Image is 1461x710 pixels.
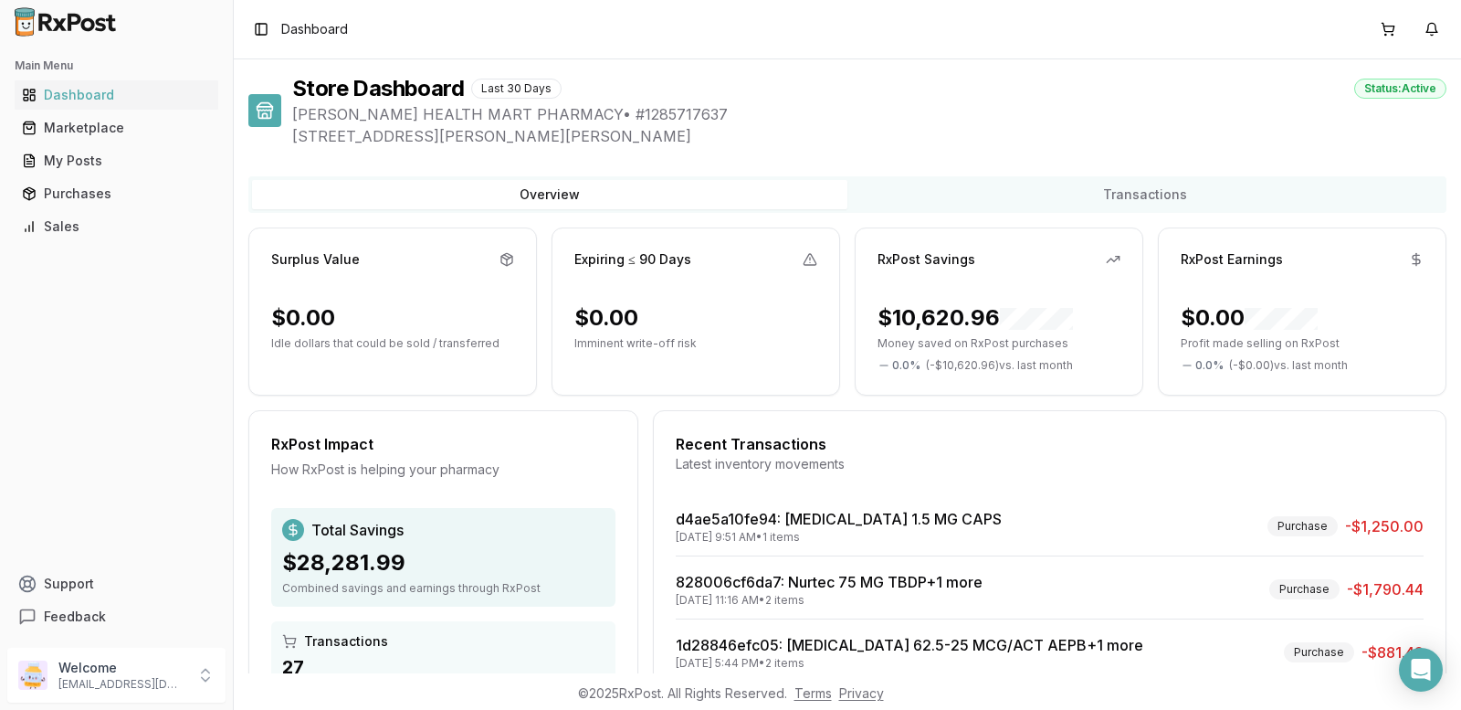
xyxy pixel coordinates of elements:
div: Purchase [1284,642,1354,662]
span: -$1,250.00 [1345,515,1424,537]
span: [STREET_ADDRESS][PERSON_NAME][PERSON_NAME] [292,125,1446,147]
span: ( - $0.00 ) vs. last month [1229,358,1348,373]
div: How RxPost is helping your pharmacy [271,461,615,479]
button: Dashboard [7,80,226,110]
div: Purchase [1267,516,1338,536]
a: 828006cf6da7: Nurtec 75 MG TBDP+1 more [676,573,983,591]
span: Feedback [44,608,106,626]
div: Surplus Value [271,250,360,269]
button: My Posts [7,146,226,175]
div: [DATE] 9:51 AM • 1 items [676,530,1002,545]
p: Imminent write-off risk [574,336,817,351]
a: Terms [794,685,832,701]
div: Last 30 Days [471,79,562,99]
img: User avatar [18,661,47,690]
span: -$1,790.44 [1347,578,1424,600]
nav: breadcrumb [281,20,348,38]
a: 1d28846efc05: [MEDICAL_DATA] 62.5-25 MCG/ACT AEPB+1 more [676,636,1143,654]
a: d4ae5a10fe94: [MEDICAL_DATA] 1.5 MG CAPS [676,510,1002,528]
div: RxPost Impact [271,433,615,455]
button: Support [7,567,226,600]
div: $0.00 [574,303,638,333]
img: RxPost Logo [7,7,124,37]
div: Sales [22,217,211,236]
div: RxPost Savings [878,250,975,269]
div: $0.00 [271,303,335,333]
div: Purchases [22,185,211,203]
span: [PERSON_NAME] HEALTH MART PHARMACY • # 1285717637 [292,103,1446,125]
div: Expiring ≤ 90 Days [574,250,691,269]
a: Dashboard [15,79,218,111]
span: Dashboard [281,20,348,38]
a: Purchases [15,177,218,210]
a: Marketplace [15,111,218,144]
p: [EMAIL_ADDRESS][DOMAIN_NAME] [58,677,185,692]
button: Marketplace [7,113,226,143]
span: Total Savings [311,519,404,541]
div: $28,281.99 [282,548,604,578]
p: Welcome [58,659,185,677]
div: Marketplace [22,119,211,137]
div: Recent Transactions [676,433,1424,455]
span: ( - $10,620.96 ) vs. last month [926,358,1073,373]
a: Sales [15,210,218,243]
span: -$881.42 [1361,641,1424,663]
button: Feedback [7,600,226,633]
p: Money saved on RxPost purchases [878,336,1120,351]
div: My Posts [22,152,211,170]
div: [DATE] 5:44 PM • 2 items [676,656,1143,671]
div: [DATE] 11:16 AM • 2 items [676,593,983,608]
button: Transactions [847,180,1443,209]
button: Overview [252,180,847,209]
h2: Main Menu [15,58,218,73]
button: Sales [7,212,226,241]
div: $0.00 [1181,303,1318,333]
button: Purchases [7,179,226,208]
div: Purchase [1269,579,1340,599]
div: $10,620.96 [878,303,1073,333]
span: 0.0 % [892,358,920,373]
a: Privacy [839,685,884,701]
div: Dashboard [22,86,211,104]
span: 0.0 % [1195,358,1224,373]
div: RxPost Earnings [1181,250,1283,269]
div: 27 [282,654,604,680]
div: Combined savings and earnings through RxPost [282,581,604,596]
p: Profit made selling on RxPost [1181,336,1424,351]
div: Latest inventory movements [676,455,1424,473]
h1: Store Dashboard [292,74,464,103]
span: Transactions [304,632,388,651]
div: Status: Active [1354,79,1446,99]
div: Open Intercom Messenger [1399,648,1443,692]
p: Idle dollars that could be sold / transferred [271,336,514,351]
a: My Posts [15,144,218,177]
